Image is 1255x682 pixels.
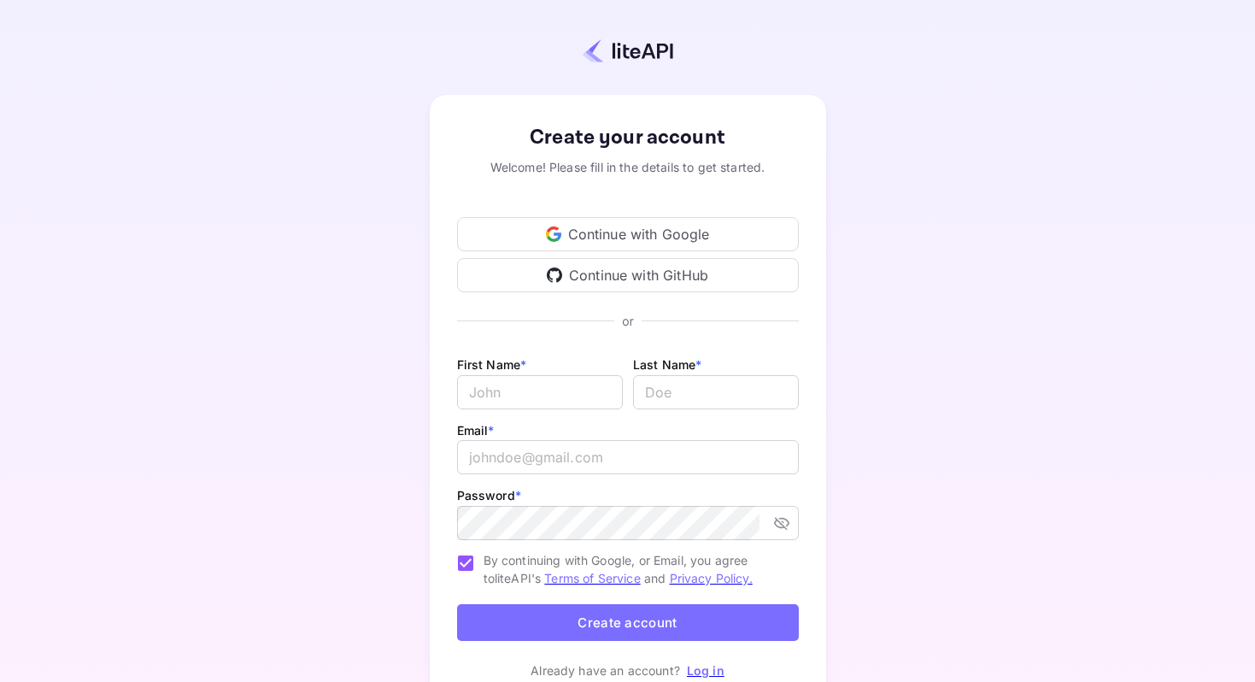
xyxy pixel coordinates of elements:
a: Log in [687,663,724,678]
button: toggle password visibility [766,508,797,538]
div: Welcome! Please fill in the details to get started. [457,158,799,176]
a: Privacy Policy. [670,571,753,585]
label: First Name [457,357,527,372]
a: Terms of Service [544,571,640,585]
label: Email [457,423,495,438]
img: liteapi [583,38,673,63]
span: By continuing with Google, or Email, you agree to liteAPI's and [484,551,785,587]
div: Continue with GitHub [457,258,799,292]
input: John [457,375,623,409]
input: johndoe@gmail.com [457,440,799,474]
label: Last Name [633,357,702,372]
label: Password [457,488,521,503]
div: Continue with Google [457,217,799,251]
p: Already have an account? [531,661,680,679]
input: Doe [633,375,799,409]
div: Create your account [457,122,799,153]
button: Create account [457,604,799,641]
